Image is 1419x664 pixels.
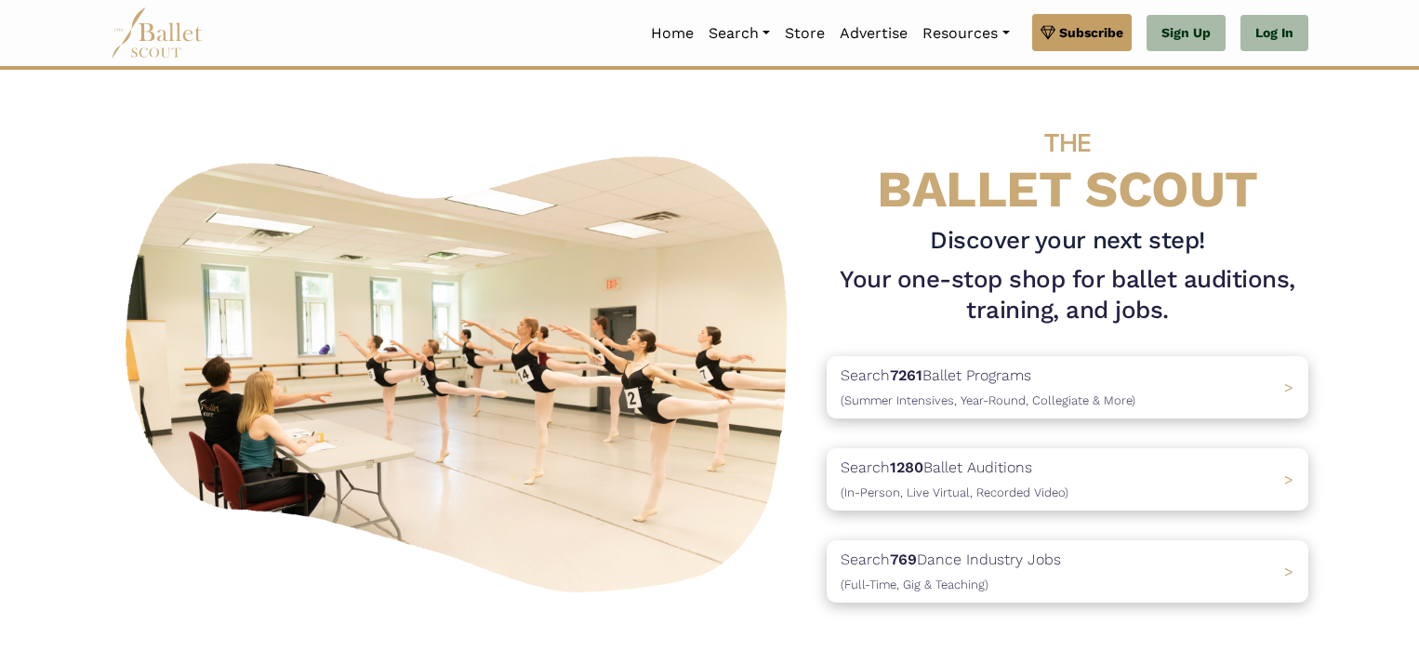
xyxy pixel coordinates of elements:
h3: Discover your next step! [827,225,1308,257]
p: Search Ballet Programs [841,364,1135,411]
p: Search Dance Industry Jobs [841,548,1061,595]
img: A group of ballerinas talking to each other in a ballet studio [111,136,812,604]
span: (Summer Intensives, Year-Round, Collegiate & More) [841,393,1135,407]
a: Store [777,14,832,53]
b: 1280 [890,458,923,476]
a: Advertise [832,14,915,53]
span: > [1284,378,1293,396]
b: 7261 [890,366,922,384]
a: Search769Dance Industry Jobs(Full-Time, Gig & Teaching) > [827,540,1308,603]
a: Resources [915,14,1016,53]
a: Search [701,14,777,53]
a: Search7261Ballet Programs(Summer Intensives, Year-Round, Collegiate & More)> [827,356,1308,418]
a: Subscribe [1032,14,1132,51]
span: (Full-Time, Gig & Teaching) [841,578,988,591]
span: THE [1044,127,1091,158]
span: Subscribe [1059,22,1123,43]
img: gem.svg [1041,22,1055,43]
a: Home [643,14,701,53]
span: > [1284,563,1293,580]
h4: BALLET SCOUT [827,107,1308,218]
span: (In-Person, Live Virtual, Recorded Video) [841,485,1068,499]
a: Search1280Ballet Auditions(In-Person, Live Virtual, Recorded Video) > [827,448,1308,511]
a: Log In [1240,15,1308,52]
span: > [1284,471,1293,488]
h1: Your one-stop shop for ballet auditions, training, and jobs. [827,264,1308,327]
p: Search Ballet Auditions [841,456,1068,503]
a: Sign Up [1147,15,1226,52]
b: 769 [890,551,917,568]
